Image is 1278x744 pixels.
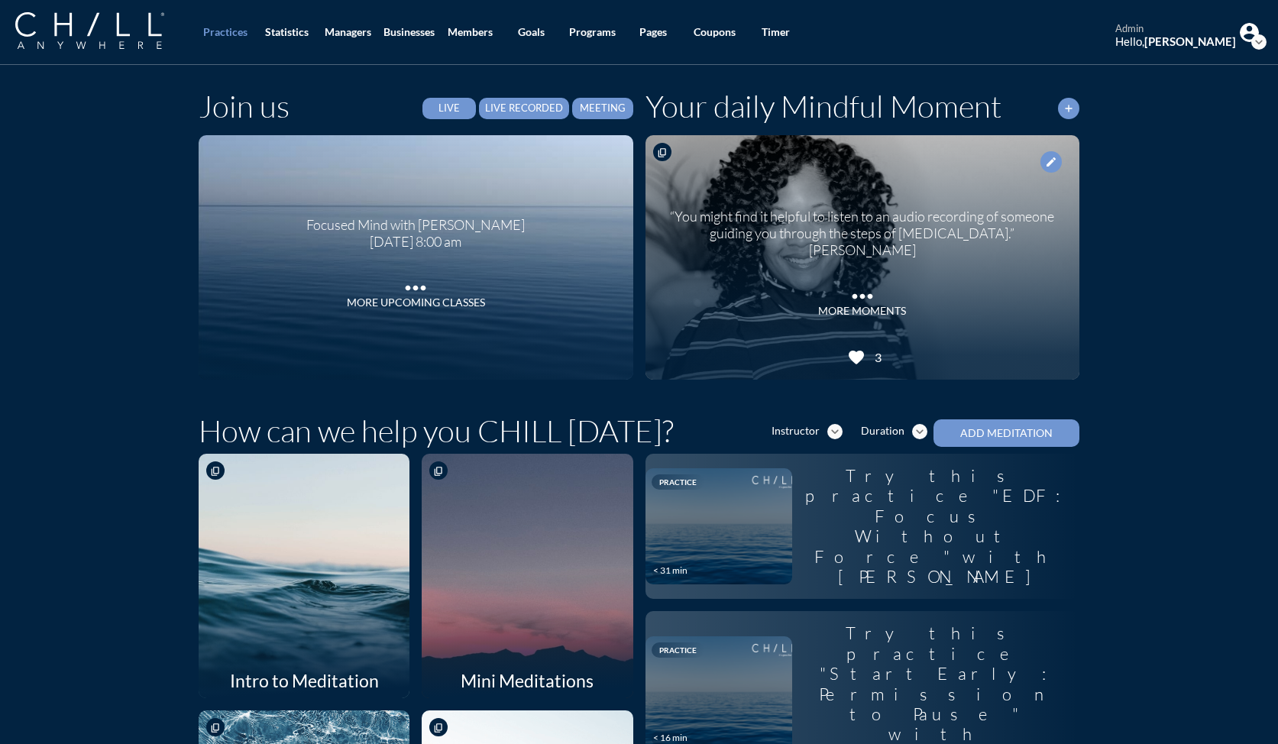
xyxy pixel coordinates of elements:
div: 3 [869,350,882,364]
div: Programs [569,26,616,39]
i: expand_more [912,424,927,439]
div: Members [448,26,493,39]
i: expand_more [827,424,843,439]
div: Businesses [383,26,435,39]
i: favorite [847,348,865,367]
img: Profile icon [1240,23,1259,42]
strong: [PERSON_NAME] [1144,34,1236,48]
div: MORE MOMENTS [818,305,906,318]
div: “You might find it helpful to listen to an audio recording of someone guiding you through the ste... [665,197,1061,258]
div: < 16 min [653,733,688,743]
span: Practice [659,477,697,487]
div: Mini Meditations [422,663,633,698]
i: more_horiz [847,281,878,304]
i: add [1063,102,1075,115]
span: Practice [659,645,697,655]
div: Duration [861,425,904,438]
div: Managers [325,26,371,39]
i: more_horiz [400,273,431,296]
i: content_copy [657,147,668,158]
h1: Your daily Mindful Moment [645,88,1001,125]
button: Live [422,98,476,119]
div: Try this practice "EDF: Focus Without Force " with [PERSON_NAME] [792,454,1080,599]
button: Meeting [572,98,633,119]
div: < 31 min [653,565,688,576]
button: Live Recorded [479,98,569,119]
div: Statistics [265,26,309,39]
div: Coupons [694,26,736,39]
div: Hello, [1115,34,1236,48]
div: Meeting [578,102,627,115]
div: Live Recorded [485,102,563,115]
div: Timer [762,26,790,39]
div: Pages [639,26,667,39]
a: Company Logo [15,12,195,51]
div: Practices [203,26,248,39]
h1: Join us [199,88,290,125]
i: expand_more [1251,34,1267,50]
i: content_copy [433,466,444,477]
div: Add Meditation [960,427,1053,440]
div: admin [1115,23,1236,35]
i: content_copy [433,723,444,733]
img: Company Logo [15,12,164,49]
i: edit [1045,156,1057,168]
div: Focused Mind with [PERSON_NAME] [306,205,525,234]
i: content_copy [210,466,221,477]
button: Add Meditation [933,419,1079,447]
div: [DATE] 8:00 am [306,234,525,251]
h1: How can we help you CHILL [DATE]? [199,412,674,449]
i: content_copy [210,723,221,733]
div: Instructor [772,425,820,438]
div: Goals [518,26,545,39]
div: More Upcoming Classes [347,296,485,309]
div: Live [434,102,464,115]
div: Intro to Meditation [199,663,409,698]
